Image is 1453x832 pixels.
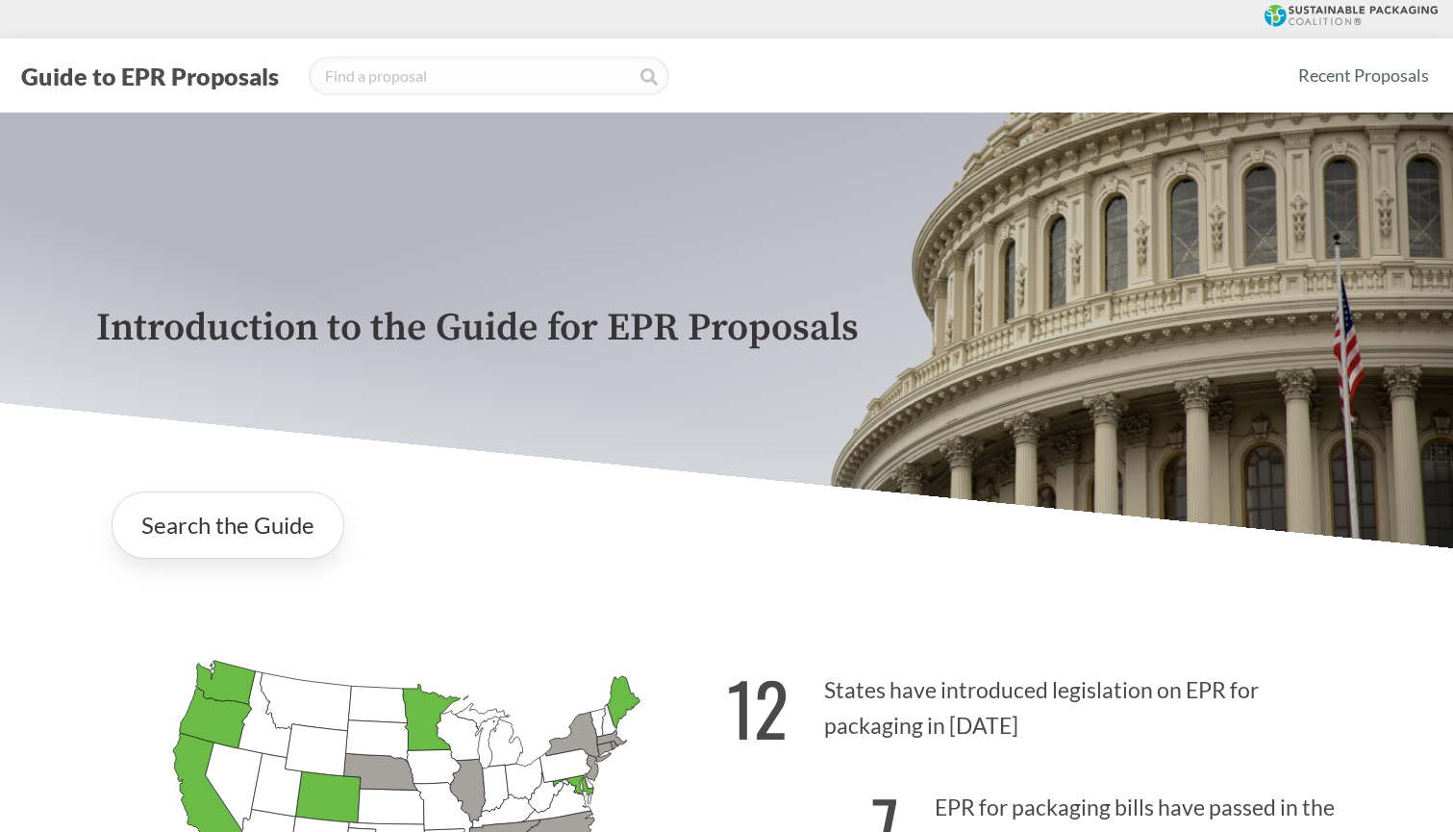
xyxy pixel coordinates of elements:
p: States have introduced legislation on EPR for packaging in [DATE] [727,643,1358,762]
p: Introduction to the Guide for EPR Proposals [96,307,1358,350]
a: Search the Guide [112,492,344,559]
a: Recent Proposals [1290,54,1438,97]
strong: 12 [727,654,789,761]
input: Find a proposal [309,57,669,95]
button: Guide to EPR Proposals [15,61,285,91]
